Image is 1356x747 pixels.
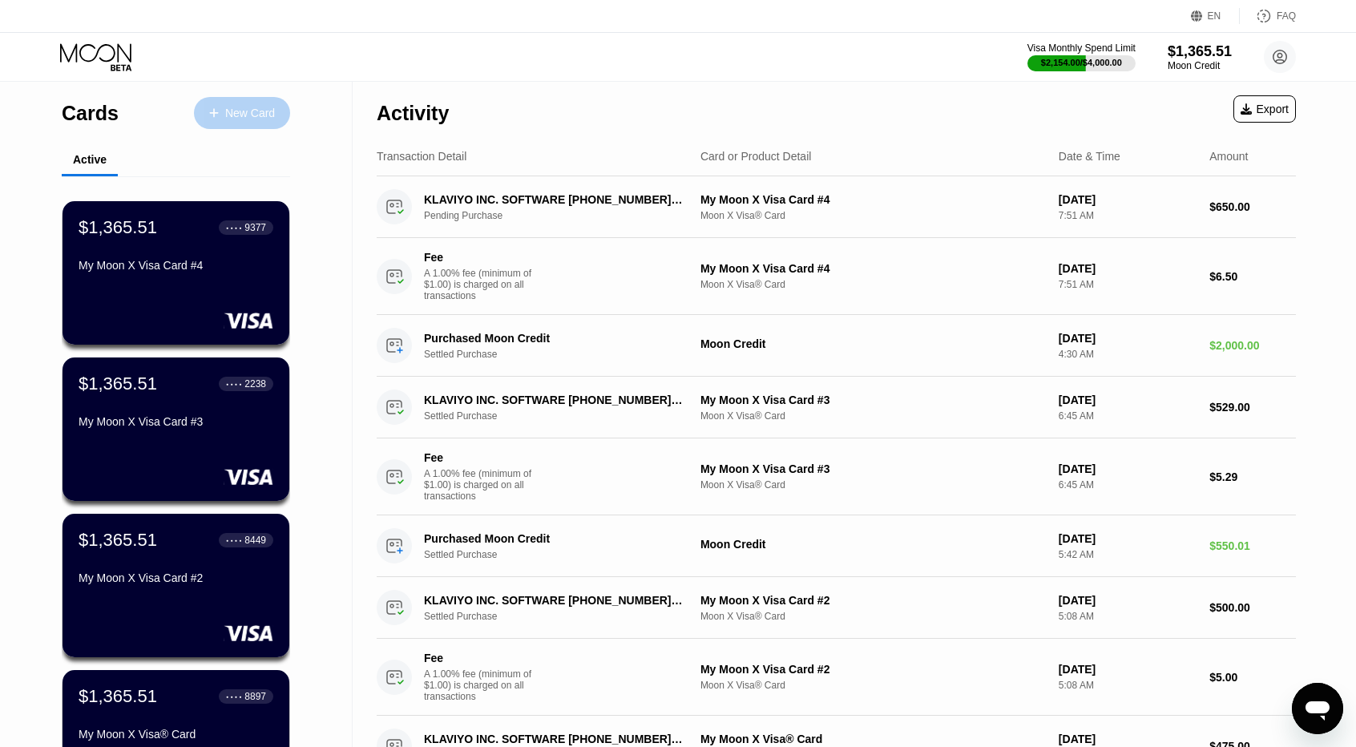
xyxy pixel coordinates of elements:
[63,357,289,501] div: $1,365.51● ● ● ●2238My Moon X Visa Card #3
[700,462,1046,475] div: My Moon X Visa Card #3
[377,377,1296,438] div: KLAVIYO INC. SOFTWARE [PHONE_NUMBER] USSettled PurchaseMy Moon X Visa Card #3Moon X Visa® Card[DA...
[1209,270,1296,283] div: $6.50
[424,668,544,702] div: A 1.00% fee (minimum of $1.00) is charged on all transactions
[1168,60,1232,71] div: Moon Credit
[79,571,273,584] div: My Moon X Visa Card #2
[424,532,684,545] div: Purchased Moon Credit
[424,549,704,560] div: Settled Purchase
[424,652,536,664] div: Fee
[73,153,107,166] div: Active
[79,415,273,428] div: My Moon X Visa Card #3
[700,479,1046,491] div: Moon X Visa® Card
[424,268,544,301] div: A 1.00% fee (minimum of $1.00) is charged on all transactions
[1168,43,1232,60] div: $1,365.51
[1059,332,1197,345] div: [DATE]
[700,663,1046,676] div: My Moon X Visa Card #2
[1233,95,1296,123] div: Export
[700,733,1046,745] div: My Moon X Visa® Card
[226,694,242,699] div: ● ● ● ●
[1209,401,1296,414] div: $529.00
[424,332,684,345] div: Purchased Moon Credit
[1027,42,1136,71] div: Visa Monthly Spend Limit$2,154.00/$4,000.00
[79,373,157,394] div: $1,365.51
[1209,671,1296,684] div: $5.00
[244,691,266,702] div: 8897
[226,225,242,230] div: ● ● ● ●
[1059,279,1197,290] div: 7:51 AM
[424,468,544,502] div: A 1.00% fee (minimum of $1.00) is charged on all transactions
[63,201,289,345] div: $1,365.51● ● ● ●9377My Moon X Visa Card #4
[424,210,704,221] div: Pending Purchase
[1059,394,1197,406] div: [DATE]
[244,378,266,390] div: 2238
[1209,200,1296,213] div: $650.00
[424,451,536,464] div: Fee
[63,514,289,657] div: $1,365.51● ● ● ●8449My Moon X Visa Card #2
[244,222,266,233] div: 9377
[424,611,704,622] div: Settled Purchase
[700,611,1046,622] div: Moon X Visa® Card
[1209,150,1248,163] div: Amount
[1208,10,1221,22] div: EN
[1240,8,1296,24] div: FAQ
[700,538,1046,551] div: Moon Credit
[377,515,1296,577] div: Purchased Moon CreditSettled PurchaseMoon Credit[DATE]5:42 AM$550.01
[424,251,536,264] div: Fee
[1059,150,1120,163] div: Date & Time
[1059,594,1197,607] div: [DATE]
[700,210,1046,221] div: Moon X Visa® Card
[424,594,684,607] div: KLAVIYO INC. SOFTWARE [PHONE_NUMBER] US
[700,279,1046,290] div: Moon X Visa® Card
[1027,42,1136,54] div: Visa Monthly Spend Limit
[377,176,1296,238] div: KLAVIYO INC. SOFTWARE [PHONE_NUMBER] USPending PurchaseMy Moon X Visa Card #4Moon X Visa® Card[DA...
[225,107,275,120] div: New Card
[424,193,684,206] div: KLAVIYO INC. SOFTWARE [PHONE_NUMBER] US
[1209,601,1296,614] div: $500.00
[79,686,157,707] div: $1,365.51
[194,97,290,129] div: New Card
[79,530,157,551] div: $1,365.51
[1241,103,1289,115] div: Export
[244,535,266,546] div: 8449
[377,102,449,125] div: Activity
[79,259,273,272] div: My Moon X Visa Card #4
[1059,532,1197,545] div: [DATE]
[700,150,812,163] div: Card or Product Detail
[1041,58,1122,67] div: $2,154.00 / $4,000.00
[1059,462,1197,475] div: [DATE]
[79,728,273,741] div: My Moon X Visa® Card
[377,438,1296,515] div: FeeA 1.00% fee (minimum of $1.00) is charged on all transactionsMy Moon X Visa Card #3Moon X Visa...
[377,315,1296,377] div: Purchased Moon CreditSettled PurchaseMoon Credit[DATE]4:30 AM$2,000.00
[1059,410,1197,422] div: 6:45 AM
[1059,611,1197,622] div: 5:08 AM
[1059,680,1197,691] div: 5:08 AM
[700,394,1046,406] div: My Moon X Visa Card #3
[1277,10,1296,22] div: FAQ
[700,193,1046,206] div: My Moon X Visa Card #4
[79,217,157,238] div: $1,365.51
[1059,262,1197,275] div: [DATE]
[700,410,1046,422] div: Moon X Visa® Card
[1059,549,1197,560] div: 5:42 AM
[377,150,466,163] div: Transaction Detail
[1209,339,1296,352] div: $2,000.00
[377,577,1296,639] div: KLAVIYO INC. SOFTWARE [PHONE_NUMBER] USSettled PurchaseMy Moon X Visa Card #2Moon X Visa® Card[DA...
[1059,663,1197,676] div: [DATE]
[700,594,1046,607] div: My Moon X Visa Card #2
[1059,193,1197,206] div: [DATE]
[424,394,684,406] div: KLAVIYO INC. SOFTWARE [PHONE_NUMBER] US
[1191,8,1240,24] div: EN
[377,639,1296,716] div: FeeA 1.00% fee (minimum of $1.00) is charged on all transactionsMy Moon X Visa Card #2Moon X Visa...
[1059,733,1197,745] div: [DATE]
[1209,470,1296,483] div: $5.29
[424,410,704,422] div: Settled Purchase
[377,238,1296,315] div: FeeA 1.00% fee (minimum of $1.00) is charged on all transactionsMy Moon X Visa Card #4Moon X Visa...
[1059,210,1197,221] div: 7:51 AM
[700,262,1046,275] div: My Moon X Visa Card #4
[62,102,119,125] div: Cards
[1059,479,1197,491] div: 6:45 AM
[226,382,242,386] div: ● ● ● ●
[1209,539,1296,552] div: $550.01
[424,349,704,360] div: Settled Purchase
